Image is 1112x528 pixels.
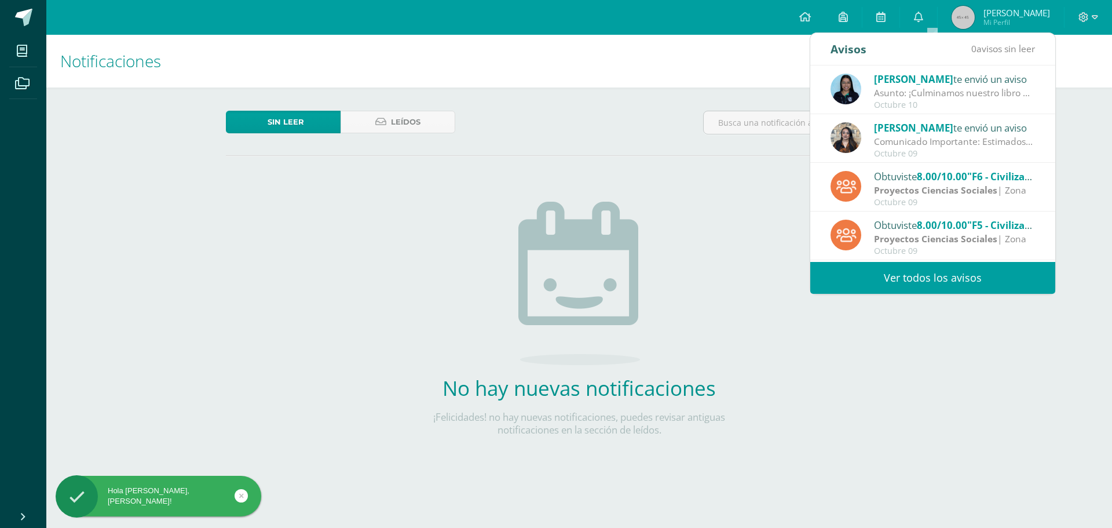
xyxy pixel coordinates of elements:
span: "F6 - Civilización Romana" [967,170,1091,183]
div: te envió un aviso [874,120,1035,135]
div: Octubre 09 [874,149,1035,159]
a: Leídos [341,111,455,133]
span: Leídos [391,111,420,133]
h2: No hay nuevas notificaciones [408,374,750,402]
span: 8.00/10.00 [917,170,967,183]
span: 8.00/10.00 [917,219,967,232]
div: Obtuviste en [874,169,1035,184]
div: Octubre 09 [874,198,1035,207]
span: 0 [971,42,976,55]
strong: Proyectos Ciencias Sociales [874,184,997,196]
a: Sin leer [226,111,341,133]
div: Hola [PERSON_NAME], [PERSON_NAME]! [56,486,261,507]
img: 1c2e75a0a924ffa84caa3ccf4b89f7cc.png [831,74,861,104]
div: Octubre 10 [874,100,1035,110]
input: Busca una notificación aquí [704,111,932,134]
span: Mi Perfil [983,17,1050,27]
span: Notificaciones [60,50,161,72]
span: [PERSON_NAME] [874,72,953,86]
p: ¡Felicidades! no hay nuevas notificaciones, puedes revisar antiguas notificaciones en la sección ... [408,411,750,436]
strong: Proyectos Ciencias Sociales [874,232,997,245]
div: Avisos [831,33,866,65]
img: b28abd5fc8ba3844de867acb3a65f220.png [831,122,861,153]
div: Obtuviste en [874,217,1035,232]
div: | Zona [874,184,1035,197]
div: Octubre 09 [874,246,1035,256]
span: Sin leer [268,111,304,133]
img: 45x45 [952,6,975,29]
span: avisos sin leer [971,42,1035,55]
span: [PERSON_NAME] [983,7,1050,19]
span: [PERSON_NAME] [874,121,953,134]
div: Asunto: ¡Culminamos nuestro libro de Matemática! 🎉: Con mucha alegría deseo compartirles que el d... [874,86,1035,100]
a: Ver todos los avisos [810,262,1055,294]
img: no_activities.png [518,202,640,365]
div: | Zona [874,232,1035,246]
div: Comunicado Importante: Estimados padres de familia: Un gusto saludarles. Envío información import... [874,135,1035,148]
div: te envió un aviso [874,71,1035,86]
